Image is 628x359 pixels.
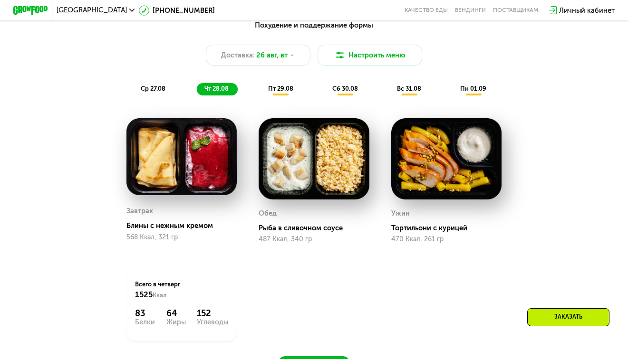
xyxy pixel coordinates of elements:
div: Блины с нежным кремом [126,221,244,230]
span: пт 29.08 [268,85,293,92]
div: Обед [259,207,277,220]
span: вс 31.08 [397,85,421,92]
div: Жиры [166,319,186,326]
div: 64 [166,308,186,319]
span: Доставка: [221,50,255,60]
span: Ккал [153,292,166,299]
div: Тортильони с курицей [391,224,509,232]
div: Углеводы [197,319,228,326]
div: Личный кабинет [559,5,615,16]
div: Похудение и поддержание формы [56,20,572,31]
div: Всего в четверг [135,280,228,300]
div: поставщикам [493,7,538,14]
a: Вендинги [455,7,486,14]
a: Качество еды [405,7,448,14]
span: 26 авг, вт [256,50,288,60]
button: Настроить меню [318,45,422,66]
div: 487 Ккал, 340 гр [259,236,369,243]
span: [GEOGRAPHIC_DATA] [57,7,127,14]
div: 470 Ккал, 261 гр [391,236,502,243]
span: чт 28.08 [204,85,229,92]
span: 1525 [135,290,153,299]
a: [PHONE_NUMBER] [139,5,215,16]
div: 152 [197,308,228,319]
span: ср 27.08 [141,85,165,92]
span: пн 01.09 [460,85,486,92]
div: 568 Ккал, 321 гр [126,234,237,241]
div: 83 [135,308,155,319]
div: Белки [135,319,155,326]
div: Завтрак [126,205,153,218]
span: сб 30.08 [332,85,358,92]
div: Заказать [527,308,609,326]
div: Рыба в сливочном соусе [259,224,376,232]
div: Ужин [391,207,410,220]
